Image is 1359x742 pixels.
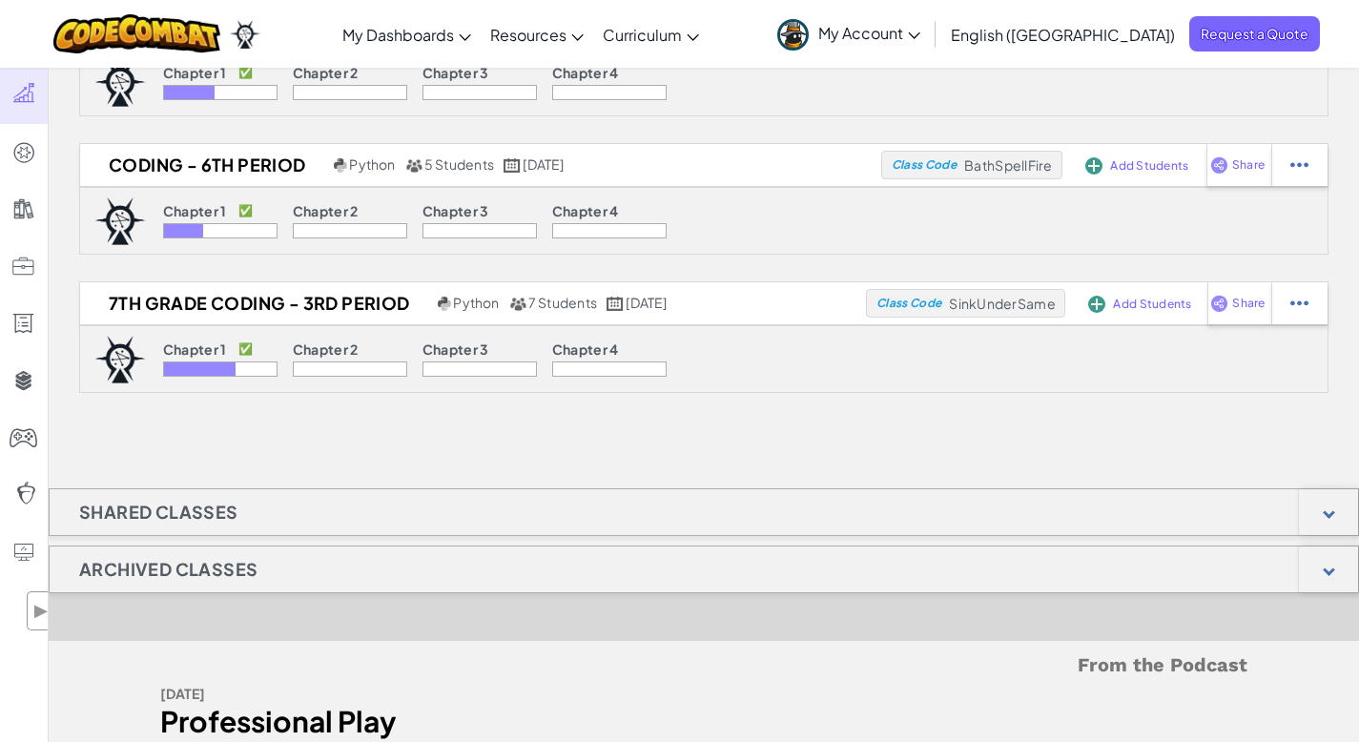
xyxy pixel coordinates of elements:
[1110,160,1188,172] span: Add Students
[422,65,489,80] p: Chapter 3
[481,9,593,60] a: Resources
[951,25,1175,45] span: English ([GEOGRAPHIC_DATA])
[509,297,526,311] img: MultipleUsers.png
[160,650,1247,680] h5: From the Podcast
[593,9,709,60] a: Curriculum
[1210,156,1228,174] img: IconShare_Purple.svg
[552,341,619,357] p: Chapter 4
[80,151,329,179] h2: Coding - 6th period
[818,23,920,43] span: My Account
[80,289,866,318] a: 7th grade coding - 3rd period Python 7 Students [DATE]
[349,155,395,173] span: Python
[160,708,690,735] div: Professional Play
[453,294,499,311] span: Python
[160,680,690,708] div: [DATE]
[163,203,227,218] p: Chapter 1
[80,151,881,179] a: Coding - 6th period Python 5 Students [DATE]
[603,25,682,45] span: Curriculum
[777,19,809,51] img: avatar
[941,9,1184,60] a: English ([GEOGRAPHIC_DATA])
[238,341,253,357] p: ✅
[50,488,268,536] h1: Shared Classes
[422,203,489,218] p: Chapter 3
[1189,16,1320,52] a: Request a Quote
[293,341,359,357] p: Chapter 2
[163,65,227,80] p: Chapter 1
[333,9,481,60] a: My Dashboards
[342,25,454,45] span: My Dashboards
[422,341,489,357] p: Chapter 3
[238,65,253,80] p: ✅
[1113,299,1191,310] span: Add Students
[552,65,619,80] p: Chapter 4
[1210,295,1228,312] img: IconShare_Purple.svg
[334,158,348,173] img: python.png
[293,203,359,218] p: Chapter 2
[230,20,260,49] img: Ozaria
[523,155,564,173] span: [DATE]
[768,4,930,64] a: My Account
[552,203,619,218] p: Chapter 4
[504,158,521,173] img: calendar.svg
[50,546,287,593] h1: Archived Classes
[94,197,146,245] img: logo
[1290,156,1308,174] img: IconStudentEllipsis.svg
[626,294,667,311] span: [DATE]
[53,14,220,53] img: CodeCombat logo
[1232,298,1265,309] span: Share
[163,341,227,357] p: Chapter 1
[892,159,957,171] span: Class Code
[964,156,1052,174] span: BathSpellFire
[490,25,566,45] span: Resources
[1085,157,1102,175] img: IconAddStudents.svg
[424,155,494,173] span: 5 Students
[528,294,597,311] span: 7 Students
[32,597,49,625] span: ▶
[293,65,359,80] p: Chapter 2
[238,203,253,218] p: ✅
[1290,295,1308,312] img: IconStudentEllipsis.svg
[94,59,146,107] img: logo
[80,289,433,318] h2: 7th grade coding - 3rd period
[405,158,422,173] img: MultipleUsers.png
[1232,159,1265,171] span: Share
[438,297,452,311] img: python.png
[949,295,1055,312] span: SinkUnderSame
[94,336,146,383] img: logo
[876,298,941,309] span: Class Code
[607,297,624,311] img: calendar.svg
[1088,296,1105,313] img: IconAddStudents.svg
